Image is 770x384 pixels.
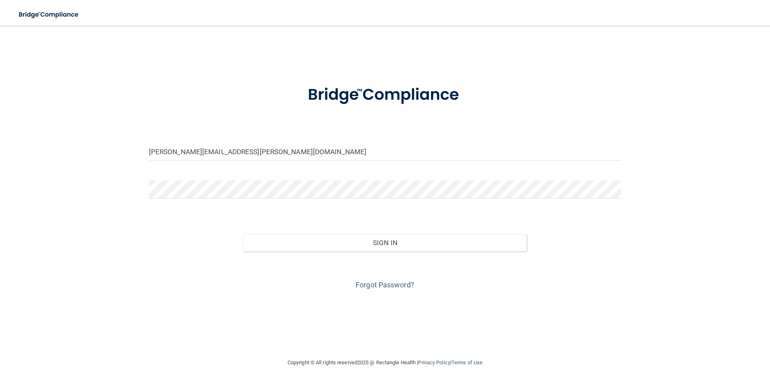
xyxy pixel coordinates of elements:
[243,234,527,252] button: Sign In
[356,281,414,289] a: Forgot Password?
[12,6,86,23] img: bridge_compliance_login_screen.278c3ca4.svg
[149,142,621,161] input: Email
[291,74,479,116] img: bridge_compliance_login_screen.278c3ca4.svg
[418,359,450,365] a: Privacy Policy
[451,359,482,365] a: Terms of Use
[238,350,532,376] div: Copyright © All rights reserved 2025 @ Rectangle Health | |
